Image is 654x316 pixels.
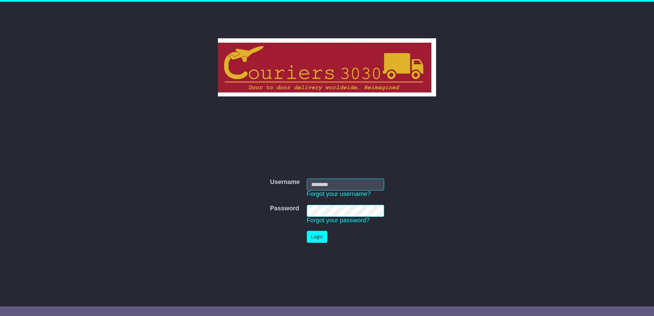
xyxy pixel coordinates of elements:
label: Username [270,179,300,186]
a: Forgot your username? [307,190,371,197]
button: Login [307,231,327,243]
img: Couriers 3030 [218,38,436,96]
a: Forgot your password? [307,217,370,224]
label: Password [270,205,299,212]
